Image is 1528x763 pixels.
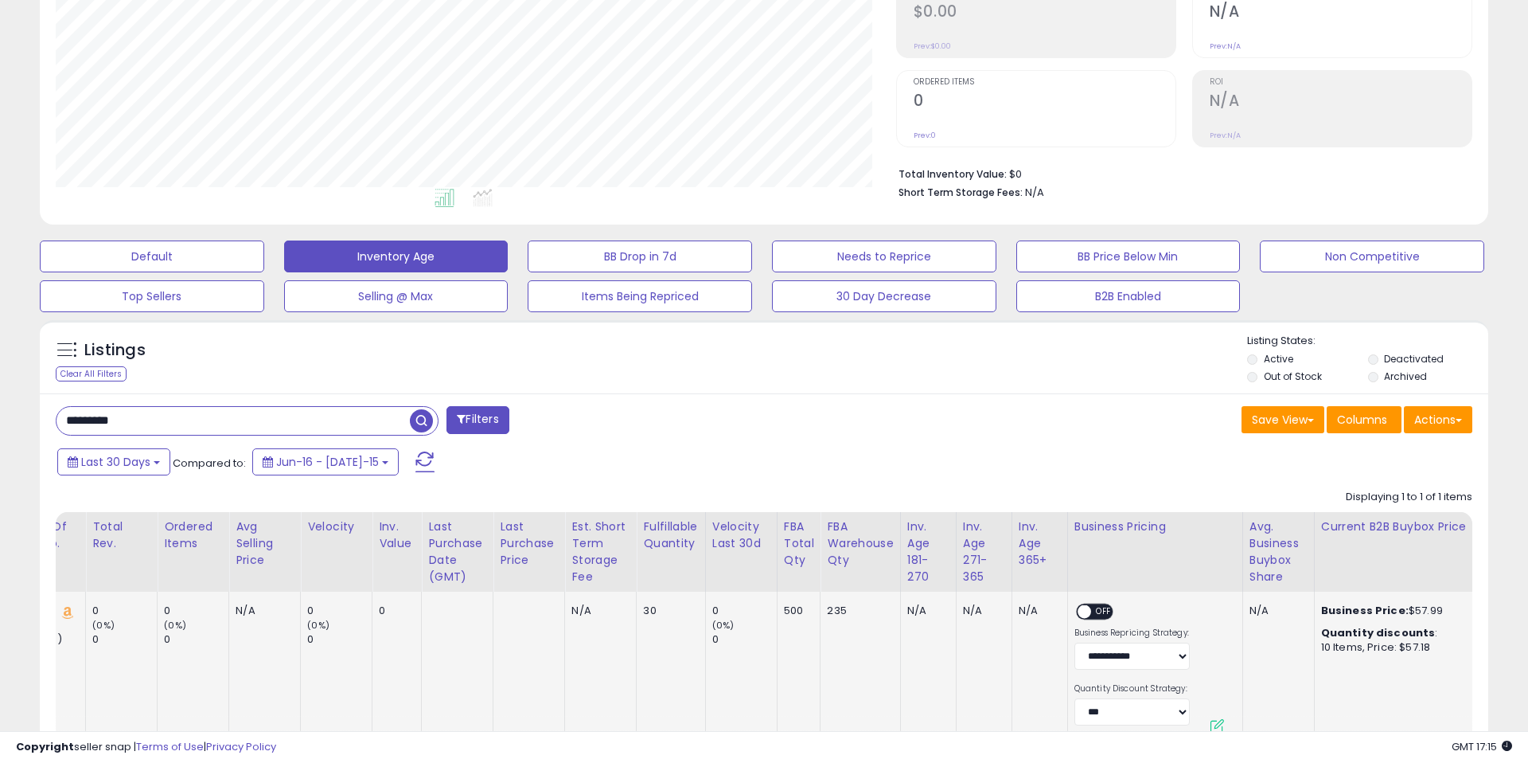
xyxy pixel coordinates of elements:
small: Prev: N/A [1210,41,1241,51]
div: 0 [164,632,228,647]
div: 0 [712,632,777,647]
span: Compared to: [173,456,246,471]
div: seller snap | | [16,740,276,755]
span: 2025-08-15 17:15 GMT [1452,739,1512,754]
h2: 0 [914,92,1175,113]
label: Quantity Discount Strategy: [1074,683,1190,695]
div: Velocity Last 30d [712,518,770,552]
label: Deactivated [1384,352,1444,366]
div: $57.99 [1321,604,1477,618]
small: (0%) [712,619,735,632]
div: Fulfillable Quantity [643,518,698,552]
a: Terms of Use [136,739,204,754]
div: 0 [92,604,157,618]
div: Ordered Items [164,518,222,552]
span: Ordered Items [914,78,1175,87]
div: N/A [907,604,944,618]
button: Columns [1327,406,1401,433]
h2: N/A [1210,92,1471,113]
div: Clear All Filters [56,366,127,381]
p: Listing States: [1247,334,1487,349]
div: 235 [827,604,887,618]
h2: $0.00 [914,2,1175,24]
div: Est. Short Term Storage Fee [571,518,630,585]
div: 30 [643,604,692,618]
div: 0 [712,604,777,618]
span: Jun-16 - [DATE]-15 [276,454,379,470]
div: Last Purchase Date (GMT) [428,518,486,585]
small: (0%) [92,619,115,632]
div: Last Purchase Price [500,518,558,569]
span: N/A [1025,185,1044,200]
button: Default [40,241,264,272]
button: Inventory Age [284,241,509,272]
button: BB Price Below Min [1016,241,1241,272]
div: N/A [236,604,288,618]
b: Quantity discounts [1321,625,1436,640]
div: Inv. Age 181-270 [907,518,949,585]
span: ROI [1210,78,1471,87]
div: N/A [1019,604,1055,618]
button: Needs to Reprice [772,241,996,272]
div: FBA Warehouse Qty [827,518,893,569]
button: Actions [1404,406,1472,433]
div: Inv. Age 365+ [1019,518,1061,569]
h5: Listings [84,339,146,362]
div: Velocity [307,518,365,535]
small: Prev: $0.00 [914,41,951,51]
div: Current B2B Buybox Price [1321,518,1483,535]
button: Top Sellers [40,280,264,312]
label: Active [1264,352,1293,366]
div: 0 [307,632,372,647]
small: Prev: 0 [914,131,936,140]
span: Columns [1337,412,1387,428]
b: Short Term Storage Fees: [898,186,1023,199]
div: Num of Comp. [21,518,79,552]
div: Inv. Age 271-365 [963,518,1005,585]
button: BB Drop in 7d [528,241,752,272]
div: N/A [1249,604,1302,618]
div: Inv. value [379,518,415,552]
button: Last 30 Days [57,448,170,475]
div: : [1321,626,1477,640]
small: (0%) [164,619,186,632]
div: N/A [963,604,1000,618]
small: (0%) [307,619,329,632]
div: Avg Selling Price [236,518,294,569]
div: Displaying 1 to 1 of 1 items [1346,490,1472,505]
div: N/A [571,604,624,618]
div: 0 [164,604,228,618]
b: Total Inventory Value: [898,167,1007,181]
span: Last 30 Days [81,454,150,470]
button: 30 Day Decrease [772,280,996,312]
h2: N/A [1210,2,1471,24]
button: Selling @ Max [284,280,509,312]
button: B2B Enabled [1016,280,1241,312]
label: Archived [1384,370,1427,383]
div: FBA Total Qty [784,518,814,569]
li: $0 [898,163,1460,182]
span: OFF [1091,605,1117,619]
div: 10 Items, Price: $57.18 [1321,640,1477,655]
b: Business Price: [1321,603,1409,618]
strong: Copyright [16,739,74,754]
div: 0 [379,604,409,618]
label: Out of Stock [1264,370,1322,383]
a: Privacy Policy [206,739,276,754]
button: Non Competitive [1260,241,1484,272]
div: Avg. Business Buybox Share [1249,518,1308,585]
div: 0 [92,632,157,647]
small: Prev: N/A [1210,131,1241,140]
div: 0 [307,604,372,618]
button: Jun-16 - [DATE]-15 [252,448,399,475]
button: Save View [1241,406,1324,433]
label: Business Repricing Strategy: [1074,628,1190,639]
div: 500 [784,604,809,618]
button: Filters [446,406,509,434]
div: Business Pricing [1074,518,1236,535]
button: Items Being Repriced [528,280,752,312]
div: Total Rev. [92,518,150,552]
